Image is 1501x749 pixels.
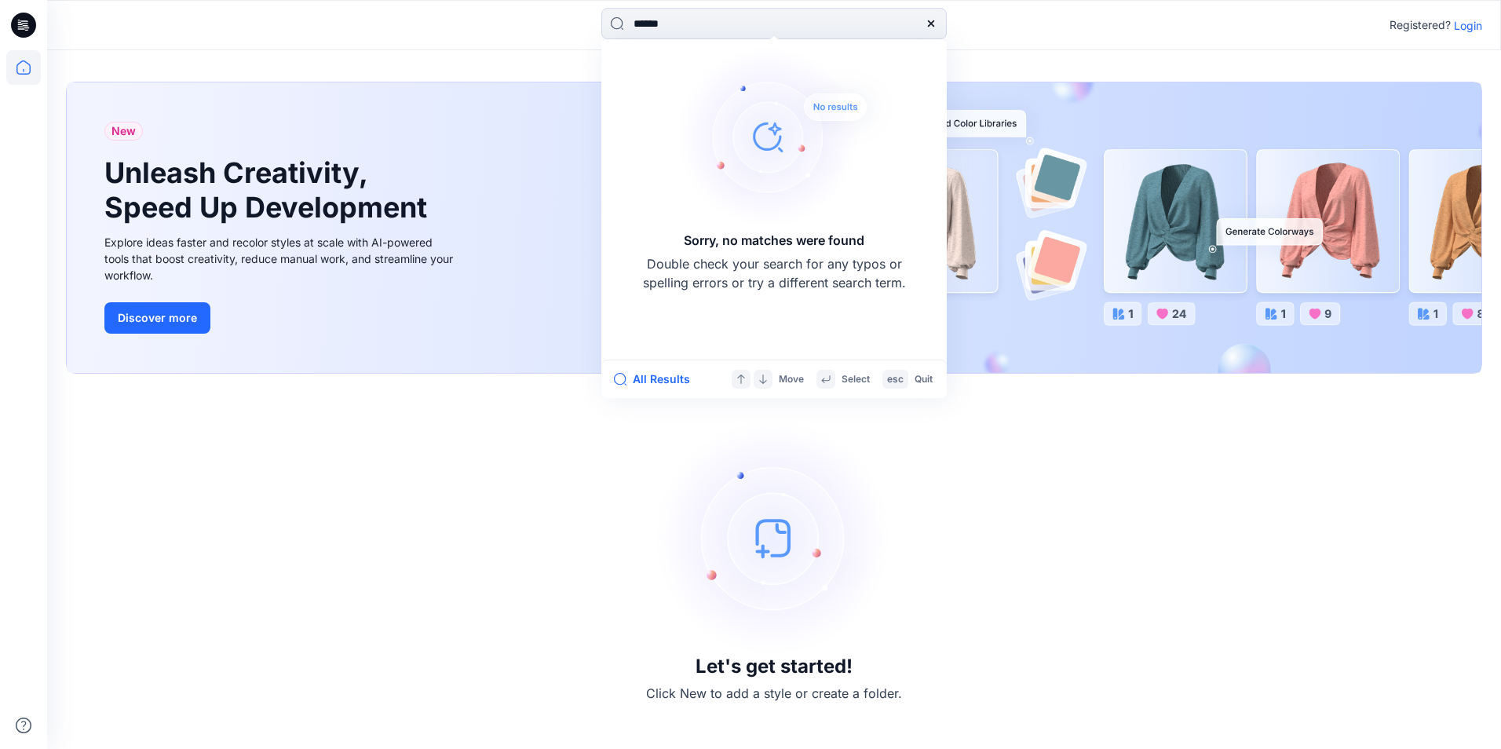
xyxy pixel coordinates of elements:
[842,371,870,388] p: Select
[104,302,210,334] button: Discover more
[696,656,853,678] h3: Let's get started!
[641,254,908,292] p: Double check your search for any typos or spelling errors or try a different search term.
[104,156,434,224] h1: Unleash Creativity, Speed Up Development
[656,420,892,656] img: empty-state-image.svg
[614,370,700,389] button: All Results
[677,42,897,231] img: Sorry, no matches were found
[1390,16,1451,35] p: Registered?
[104,302,458,334] a: Discover more
[779,371,804,388] p: Move
[915,371,933,388] p: Quit
[887,371,904,388] p: esc
[684,231,864,250] h5: Sorry, no matches were found
[104,234,458,283] div: Explore ideas faster and recolor styles at scale with AI-powered tools that boost creativity, red...
[1454,17,1482,34] p: Login
[646,684,902,703] p: Click New to add a style or create a folder.
[111,122,136,141] span: New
